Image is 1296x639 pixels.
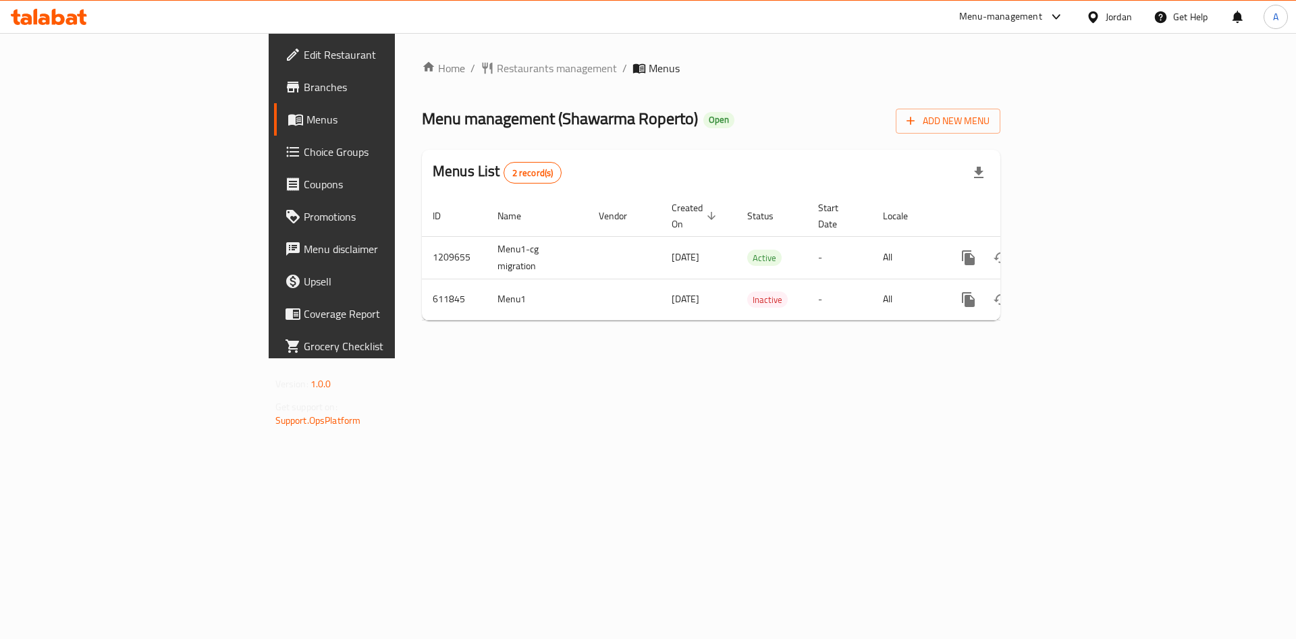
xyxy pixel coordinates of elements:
span: Name [497,208,539,224]
h2: Menus List [433,161,562,184]
span: A [1273,9,1278,24]
span: Get support on: [275,398,337,416]
div: Active [747,250,782,266]
span: 2 record(s) [504,167,562,179]
div: Total records count [504,162,562,184]
span: ID [433,208,458,224]
span: Active [747,250,782,266]
a: Promotions [274,200,485,233]
span: Upsell [304,273,475,289]
span: Created On [672,200,720,232]
table: enhanced table [422,196,1093,321]
span: Promotions [304,209,475,225]
button: more [952,242,985,274]
td: - [807,236,872,279]
span: Menu disclaimer [304,241,475,257]
a: Menus [274,103,485,136]
td: All [872,279,942,320]
span: Choice Groups [304,144,475,160]
span: Start Date [818,200,856,232]
span: Branches [304,79,475,95]
div: Export file [963,157,995,189]
span: Open [703,114,734,126]
span: Menu management ( Shawarma Roperto ) [422,103,698,134]
span: Status [747,208,791,224]
button: Add New Menu [896,109,1000,134]
div: Jordan [1106,9,1132,24]
span: [DATE] [672,290,699,308]
span: Vendor [599,208,645,224]
td: - [807,279,872,320]
button: Change Status [985,242,1017,274]
span: Edit Restaurant [304,47,475,63]
span: 1.0.0 [310,375,331,393]
span: Coupons [304,176,475,192]
div: Menu-management [959,9,1042,25]
nav: breadcrumb [422,60,1000,76]
td: Menu1 [487,279,588,320]
span: Menus [306,111,475,128]
button: more [952,283,985,316]
a: Restaurants management [481,60,617,76]
span: Version: [275,375,308,393]
span: Add New Menu [907,113,990,130]
td: Menu1-cg migration [487,236,588,279]
th: Actions [942,196,1093,237]
a: Upsell [274,265,485,298]
a: Support.OpsPlatform [275,412,361,429]
a: Menu disclaimer [274,233,485,265]
span: Menus [649,60,680,76]
td: All [872,236,942,279]
a: Branches [274,71,485,103]
span: Inactive [747,292,788,308]
span: [DATE] [672,248,699,266]
span: Restaurants management [497,60,617,76]
a: Coverage Report [274,298,485,330]
span: Coverage Report [304,306,475,322]
a: Grocery Checklist [274,330,485,362]
span: Locale [883,208,925,224]
li: / [622,60,627,76]
button: Change Status [985,283,1017,316]
span: Grocery Checklist [304,338,475,354]
a: Coupons [274,168,485,200]
div: Open [703,112,734,128]
a: Choice Groups [274,136,485,168]
a: Edit Restaurant [274,38,485,71]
